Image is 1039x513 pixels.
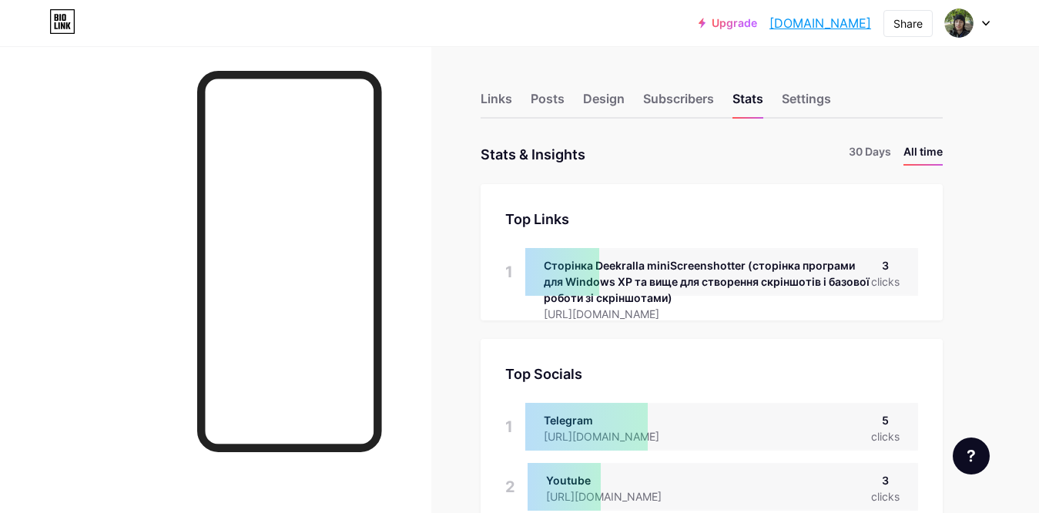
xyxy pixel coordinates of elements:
div: clicks [871,273,900,290]
div: [URL][DOMAIN_NAME] [544,306,871,322]
div: Stats & Insights [481,143,585,166]
div: Share [893,15,923,32]
div: Design [583,89,625,117]
li: All time [903,143,943,166]
div: 2 [505,463,515,511]
div: Subscribers [643,89,714,117]
li: 30 Days [849,143,891,166]
div: 1 [505,403,513,451]
div: 1 [505,248,513,296]
div: Posts [531,89,565,117]
div: Stats [732,89,763,117]
div: clicks [871,428,900,444]
div: Top Socials [505,364,918,384]
div: Youtube [546,472,686,488]
div: 3 [871,257,900,273]
div: 5 [871,412,900,428]
div: Links [481,89,512,117]
a: Upgrade [699,17,757,29]
div: 3 [871,472,900,488]
div: Сторінка Deekralla miniScreenshotter (сторінка програми для Windows XP та вище для створення скрі... [544,257,871,306]
div: Settings [782,89,831,117]
a: [DOMAIN_NAME] [769,14,871,32]
div: clicks [871,488,900,505]
div: [URL][DOMAIN_NAME] [546,488,686,505]
div: Top Links [505,209,918,230]
img: Дима Красноштан [944,8,974,38]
